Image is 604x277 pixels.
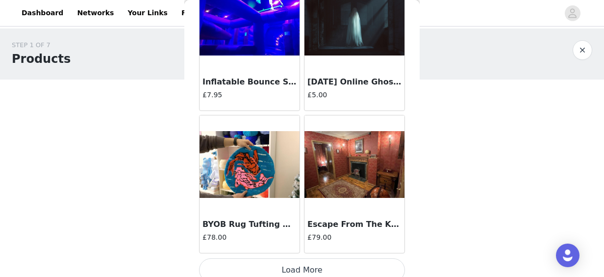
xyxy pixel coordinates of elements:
h3: [DATE] Online Ghost Games ([DATE]) [307,76,402,88]
img: Escape From The Killer Room Game (1 Sept) [304,131,404,198]
a: Payouts [176,2,218,24]
h3: Escape From The Killer Room Game ([DATE]) [307,219,402,230]
h4: £5.00 [307,90,402,100]
div: STEP 1 OF 7 [12,40,71,50]
h3: Inflatable Bounce Session ([DATE]) [202,76,297,88]
img: BYOB Rug Tufting Workshop in London (1 Sept) [200,131,300,198]
a: Dashboard [16,2,69,24]
h4: £78.00 [202,232,297,243]
h1: Products [12,50,71,68]
h3: BYOB Rug Tufting Workshop in [GEOGRAPHIC_DATA] ([DATE]) [202,219,297,230]
div: Open Intercom Messenger [556,244,579,267]
h4: £79.00 [307,232,402,243]
div: avatar [568,5,577,21]
a: Networks [71,2,120,24]
h4: £7.95 [202,90,297,100]
a: Your Links [122,2,174,24]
